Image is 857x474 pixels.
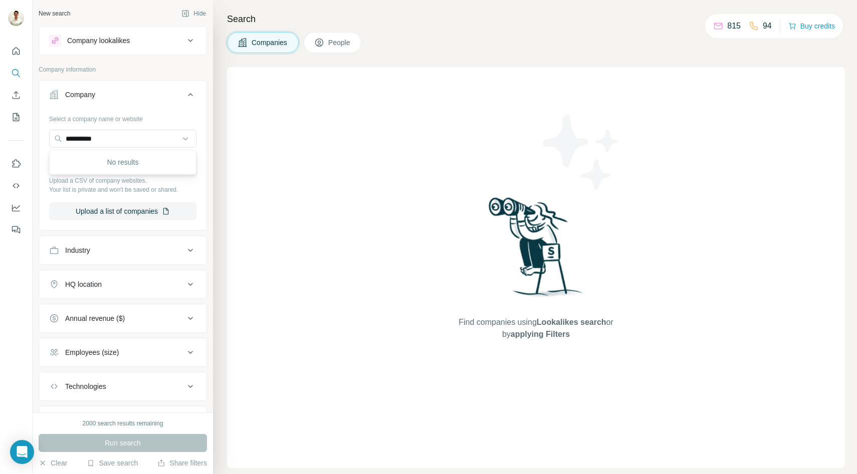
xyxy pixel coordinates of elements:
button: Search [8,64,24,82]
button: Keywords [39,408,206,432]
p: 815 [727,20,741,32]
button: Save search [87,458,138,468]
button: HQ location [39,272,206,296]
div: Open Intercom Messenger [10,440,34,464]
button: Enrich CSV [8,86,24,104]
p: Upload a CSV of company websites. [49,176,196,185]
button: Use Surfe API [8,177,24,195]
span: Companies [252,38,288,48]
span: People [328,38,351,48]
h4: Search [227,12,845,26]
div: 2000 search results remaining [83,419,163,428]
span: Find companies using or by [456,316,616,340]
p: Company information [39,65,207,74]
div: Technologies [65,381,106,391]
button: Annual revenue ($) [39,306,206,330]
button: Technologies [39,374,206,398]
p: 94 [763,20,772,32]
button: Feedback [8,221,24,239]
img: Surfe Illustration - Stars [536,107,626,197]
button: Dashboard [8,199,24,217]
div: Annual revenue ($) [65,313,125,323]
button: Employees (size) [39,340,206,364]
button: Clear [39,458,67,468]
button: Quick start [8,42,24,60]
p: Your list is private and won't be saved or shared. [49,185,196,194]
div: Company lookalikes [67,36,130,46]
span: Lookalikes search [537,318,606,326]
div: Employees (size) [65,347,119,357]
button: Use Surfe on LinkedIn [8,155,24,173]
button: Company lookalikes [39,29,206,53]
img: Avatar [8,10,24,26]
button: Hide [174,6,213,21]
span: applying Filters [511,330,570,338]
button: Company [39,83,206,111]
div: No results [52,152,194,172]
img: Surfe Illustration - Woman searching with binoculars [484,195,588,306]
button: Buy credits [788,19,835,33]
div: Company [65,90,95,100]
div: Industry [65,245,90,255]
button: My lists [8,108,24,126]
div: New search [39,9,70,18]
button: Share filters [157,458,207,468]
button: Upload a list of companies [49,202,196,220]
button: Industry [39,238,206,262]
div: Select a company name or website [49,111,196,124]
div: HQ location [65,279,102,289]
